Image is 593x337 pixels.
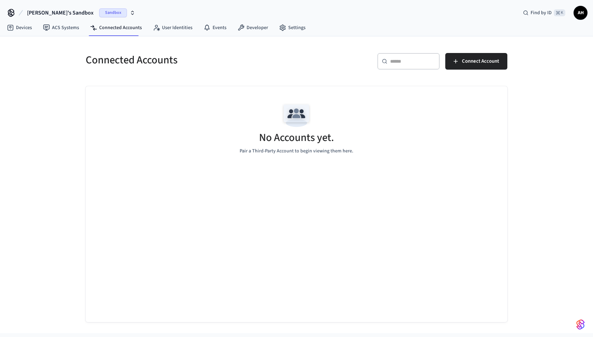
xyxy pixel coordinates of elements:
[27,9,94,17] span: [PERSON_NAME]'s Sandbox
[576,319,585,330] img: SeamLogoGradient.69752ec5.svg
[517,7,571,19] div: Find by ID⌘ K
[574,7,587,19] span: AH
[37,21,85,34] a: ACS Systems
[259,131,334,145] h5: No Accounts yet.
[86,53,292,67] h5: Connected Accounts
[281,100,312,131] img: Team Empty State
[1,21,37,34] a: Devices
[99,8,127,17] span: Sandbox
[274,21,311,34] a: Settings
[198,21,232,34] a: Events
[85,21,147,34] a: Connected Accounts
[462,57,499,66] span: Connect Account
[554,9,565,16] span: ⌘ K
[232,21,274,34] a: Developer
[531,9,552,16] span: Find by ID
[147,21,198,34] a: User Identities
[240,148,353,155] p: Pair a Third-Party Account to begin viewing them here.
[445,53,507,70] button: Connect Account
[574,6,587,20] button: AH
